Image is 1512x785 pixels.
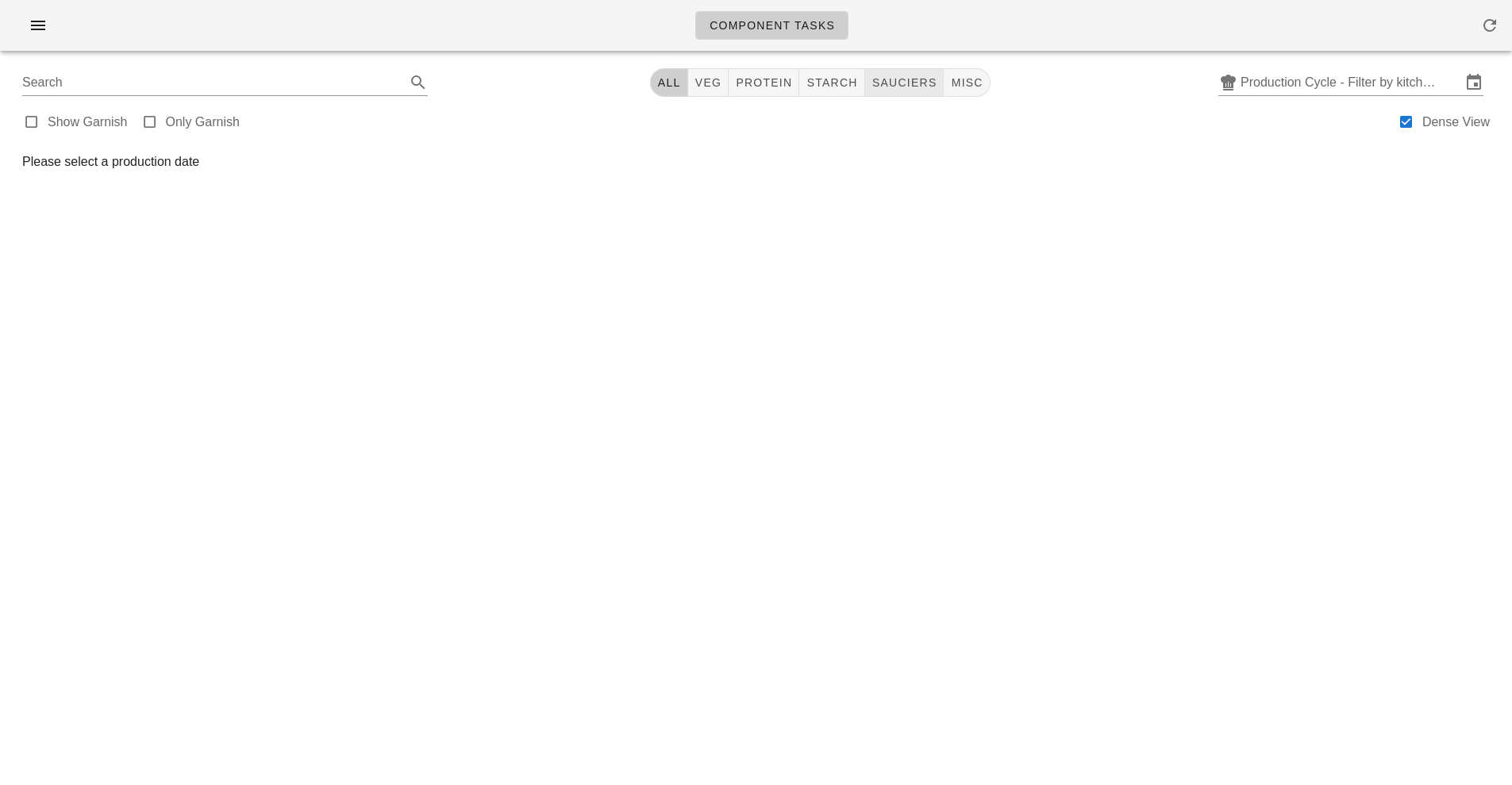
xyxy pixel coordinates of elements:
button: protein [729,68,799,97]
button: misc [944,68,990,97]
a: Component Tasks [695,11,848,40]
span: All [657,76,681,89]
span: veg [694,76,722,89]
span: Component Tasks [709,19,835,32]
span: sauciers [871,76,937,89]
button: veg [688,68,729,97]
div: Please select a production date [22,152,1490,171]
span: protein [735,76,792,89]
label: Show Garnish [48,114,128,130]
label: Only Garnish [166,114,240,130]
span: starch [806,76,857,89]
span: misc [950,76,983,89]
button: sauciers [865,68,945,97]
label: Dense View [1422,114,1490,130]
button: All [650,68,688,97]
button: starch [799,68,864,97]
